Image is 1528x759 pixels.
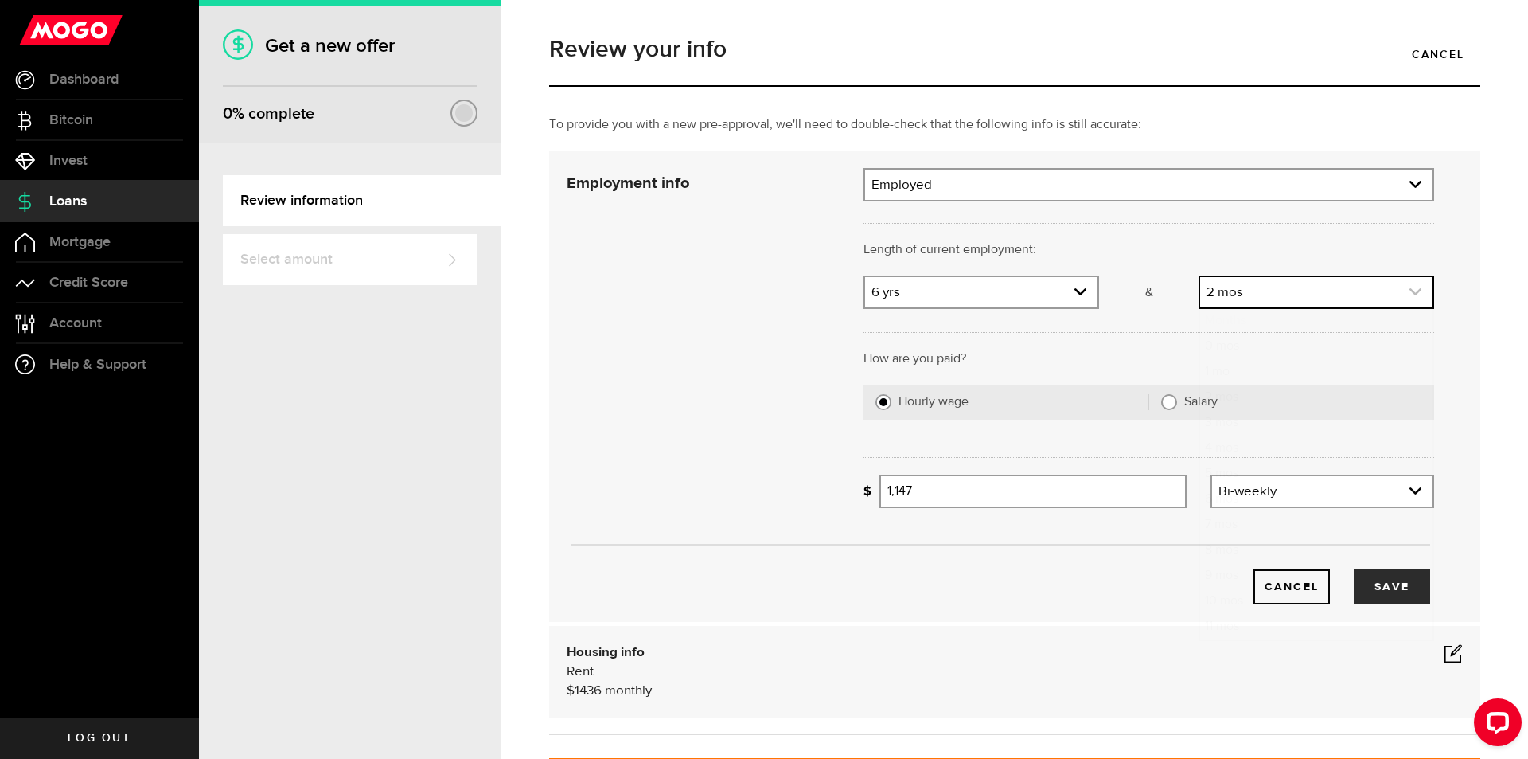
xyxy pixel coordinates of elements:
[567,646,645,659] b: Housing info
[865,170,1432,200] a: expand select
[863,350,1434,369] p: How are you paid?
[567,175,689,191] strong: Employment info
[1200,359,1432,385] li: 1 mo
[49,235,111,249] span: Mortgage
[1461,692,1528,759] iframe: LiveChat chat widget
[1161,394,1177,410] input: Salary
[549,37,1480,61] h1: Review your info
[1200,538,1432,563] li: 8 mos
[1200,614,1432,640] li: 11 mos
[1200,277,1432,307] a: expand select
[1200,563,1432,589] li: 9 mos
[863,241,1434,260] p: Length of current employment:
[49,358,146,372] span: Help & Support
[49,72,119,87] span: Dashboard
[1200,308,1432,334] li: Months
[1099,284,1198,303] p: &
[875,394,891,410] input: Hourly wage
[865,277,1097,307] a: expand select
[575,684,602,698] span: 1436
[1200,334,1432,359] li: 0 mos
[1200,487,1432,512] li: 6 mos
[1184,394,1422,410] label: Salary
[49,154,88,168] span: Invest
[567,684,575,698] span: $
[49,316,102,331] span: Account
[1396,37,1480,71] a: Cancel
[223,34,477,57] h1: Get a new offer
[1200,385,1432,410] li: 2 mos
[567,665,594,679] span: Rent
[223,234,477,285] a: Select amount
[223,100,314,128] div: % complete
[1200,410,1432,436] li: 3 mos
[1200,461,1432,487] li: 5 mos
[223,104,232,123] span: 0
[49,276,128,290] span: Credit Score
[1200,589,1432,614] li: 10 mos
[49,194,87,209] span: Loans
[49,113,93,127] span: Bitcoin
[223,175,501,226] a: Review information
[605,684,652,698] span: monthly
[898,394,1148,410] label: Hourly wage
[1200,436,1432,461] li: 4 mos
[549,115,1480,135] p: To provide you with a new pre-approval, we'll need to double-check that the following info is sti...
[1200,512,1432,538] li: 7 mos
[68,733,131,744] span: Log out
